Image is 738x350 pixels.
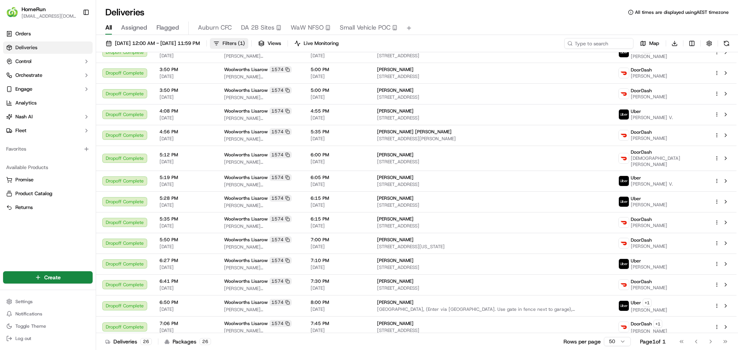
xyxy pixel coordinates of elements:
a: Returns [6,204,90,211]
button: Start new chat [131,76,140,85]
span: [PERSON_NAME][GEOGRAPHIC_DATA], AU [224,95,298,101]
span: [DATE] [160,244,212,250]
span: Uber [631,175,641,181]
div: 1574 [269,87,292,94]
span: 6:15 PM [311,195,365,201]
span: [PERSON_NAME] [377,174,414,181]
input: Type to search [564,38,633,49]
span: Woolworths Lisarow [224,216,268,222]
span: ( 1 ) [238,40,245,47]
button: HomeRun [22,5,46,13]
span: Assigned [121,23,147,32]
div: Available Products [3,161,93,174]
span: Uber [631,258,641,264]
button: [EMAIL_ADDRESS][DOMAIN_NAME] [22,13,76,19]
a: 📗Knowledge Base [5,108,62,122]
img: doordash_logo_v2.png [619,280,629,290]
div: We're available if you need us! [26,81,97,87]
button: +1 [643,299,652,307]
span: [DATE] [160,94,212,100]
span: [DATE] [160,285,212,291]
span: [PERSON_NAME][GEOGRAPHIC_DATA], AU [224,53,298,59]
button: Refresh [721,38,732,49]
span: [STREET_ADDRESS] [377,94,606,100]
span: 5:00 PM [311,87,365,93]
span: [DATE] [160,136,212,142]
span: [STREET_ADDRESS] [377,159,606,165]
span: Woolworths Lisarow [224,152,268,158]
span: [STREET_ADDRESS] [377,223,606,229]
div: 1574 [269,278,292,285]
div: 1574 [269,108,292,114]
span: Deliveries [15,44,37,51]
span: [STREET_ADDRESS] [377,115,606,121]
span: [STREET_ADDRESS] [377,264,606,270]
span: [DATE] [160,202,212,208]
div: Deliveries [105,338,152,345]
span: [DATE] [311,285,365,291]
span: [DATE] [311,159,365,165]
div: 1574 [269,257,292,264]
span: [PERSON_NAME] [631,307,667,313]
span: [DATE] [160,115,212,121]
span: [DATE] [311,53,365,59]
span: Woolworths Lisarow [224,66,268,73]
span: [PERSON_NAME] [377,195,414,201]
button: Filters(1) [210,38,248,49]
div: 1574 [269,128,292,135]
span: Map [649,40,659,47]
img: doordash_logo_v2.png [619,68,629,78]
span: [STREET_ADDRESS] [377,285,606,291]
span: [PERSON_NAME] [377,299,414,305]
span: 4:08 PM [160,108,212,114]
span: Uber [631,300,641,306]
span: Woolworths Lisarow [224,129,268,135]
span: [PERSON_NAME][GEOGRAPHIC_DATA], AU [224,74,298,80]
span: [PERSON_NAME] [377,108,414,114]
p: Welcome 👋 [8,31,140,43]
span: [PERSON_NAME] [631,94,667,100]
div: Packages [165,338,211,345]
span: [PERSON_NAME] [631,73,667,79]
span: Woolworths Lisarow [224,320,268,327]
span: 6:50 PM [160,299,212,305]
span: [DATE] [160,306,212,312]
span: Control [15,58,32,65]
span: 6:41 PM [160,278,212,284]
span: Toggle Theme [15,323,46,329]
span: 6:00 PM [311,152,365,158]
img: HomeRun [6,6,18,18]
span: Engage [15,86,32,93]
span: [PERSON_NAME][GEOGRAPHIC_DATA], AU [224,307,298,313]
span: 5:35 PM [311,129,365,135]
span: [PERSON_NAME] [PERSON_NAME] [377,129,452,135]
span: API Documentation [73,111,123,119]
span: 5:35 PM [160,216,212,222]
button: Toggle Theme [3,321,93,332]
span: [STREET_ADDRESS] [377,202,606,208]
span: 4:55 PM [311,108,365,114]
span: [PERSON_NAME] [631,285,667,291]
button: Log out [3,333,93,344]
span: 8:00 PM [311,299,365,305]
span: [DATE] [311,181,365,187]
span: Nash AI [15,113,33,120]
img: uber-new-logo.jpeg [619,176,629,186]
span: [DATE] [160,73,212,80]
span: [PERSON_NAME][GEOGRAPHIC_DATA], AU [224,136,298,142]
span: [DATE] [160,181,212,187]
div: 26 [140,338,152,345]
span: [PERSON_NAME] [377,66,414,73]
img: doordash_logo_v2.png [619,322,629,332]
span: [PERSON_NAME][GEOGRAPHIC_DATA], AU [224,328,298,334]
span: Woolworths Lisarow [224,299,268,305]
button: Nash AI [3,111,93,123]
span: 4:56 PM [160,129,212,135]
button: Promise [3,174,93,186]
span: [PERSON_NAME] V. [631,114,673,121]
button: Create [3,271,93,284]
span: Returns [15,204,33,211]
span: [PERSON_NAME][GEOGRAPHIC_DATA], AU [224,265,298,271]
